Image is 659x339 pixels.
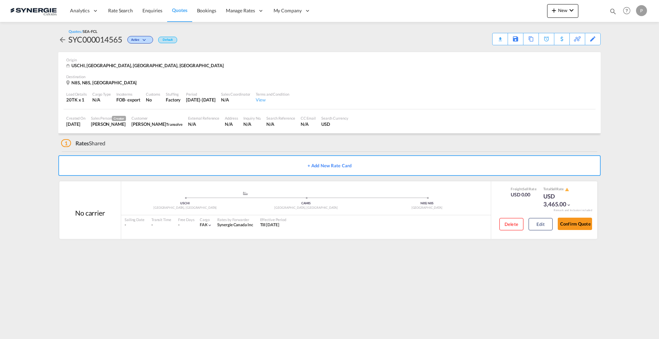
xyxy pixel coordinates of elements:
[75,208,105,218] div: No carrier
[146,97,160,103] div: No
[301,121,316,127] div: N/A
[108,8,133,13] span: Rate Search
[543,192,578,209] div: USD 3,465.00
[426,201,427,205] span: |
[428,201,433,205] span: N8S
[548,208,597,212] div: Remark and Inclusion included
[226,7,255,14] span: Manage Rates
[66,62,226,69] div: USCHI, Chicago, IL, Americas
[66,74,593,79] div: Destination
[550,6,558,14] md-icon: icon-plus 400-fg
[178,217,195,222] div: Free Days
[256,92,289,97] div: Terms and Condition
[496,33,504,39] div: Quote PDF is not available at this time
[116,92,140,97] div: Incoterms
[112,116,126,121] span: Creator
[166,122,183,126] span: Transolve
[243,121,261,127] div: N/A
[245,206,366,210] div: [GEOGRAPHIC_DATA], [GEOGRAPHIC_DATA]
[66,116,85,121] div: Created On
[301,116,316,121] div: CC Email
[245,201,366,206] div: CAMIS
[266,116,295,121] div: Search Reference
[186,92,216,97] div: Period
[70,7,90,14] span: Analytics
[10,3,57,19] img: 1f56c880d42311ef80fc7dca854c8e59.png
[609,8,617,18] div: icon-magnify
[91,116,126,121] div: Sales Person
[58,34,68,45] div: icon-arrow-left
[125,222,144,228] div: -
[636,5,647,16] div: P
[221,97,250,103] div: N/A
[558,218,592,230] button: Confirm Quote
[621,5,636,17] div: Help
[256,97,289,103] div: View
[141,38,149,42] md-icon: icon-chevron-down
[127,36,153,44] div: Change Status Here
[496,34,504,39] md-icon: icon-download
[543,186,578,192] div: Total Rate
[158,37,177,43] div: Default
[66,80,138,86] div: N8S, N8S, Canada
[523,187,529,191] span: Sell
[609,8,617,15] md-icon: icon-magnify
[243,116,261,121] div: Inquiry No.
[547,4,578,18] button: icon-plus 400-fgNewicon-chevron-down
[565,187,569,192] md-icon: icon-alert
[125,217,144,222] div: Sailing Date
[66,92,87,97] div: Load Details
[550,8,576,13] span: New
[66,57,593,62] div: Origin
[508,33,523,45] div: Save As Template
[131,38,141,44] span: Active
[367,206,487,210] div: [GEOGRAPHIC_DATA]
[142,8,162,13] span: Enquiries
[260,222,279,228] div: Till 04 Oct 2025
[125,97,140,103] div: - export
[186,97,216,103] div: 4 Oct 2025
[131,116,183,121] div: Customer
[225,116,238,121] div: Address
[197,8,216,13] span: Bookings
[266,121,295,127] div: N/A
[241,192,250,195] md-icon: assets/icons/custom/ship-fill.svg
[420,201,427,205] span: N8S
[92,92,111,97] div: Cargo Type
[66,97,87,103] div: 20TK x 1
[151,217,171,222] div: Transit Time
[61,140,105,147] div: Shared
[260,222,279,227] span: Till [DATE]
[116,97,125,103] div: FOB
[321,121,348,127] div: USD
[274,7,302,14] span: My Company
[217,222,253,228] div: Synergie Canada Inc
[58,155,601,176] button: + Add New Rate Card
[221,92,250,97] div: Sales Coordinator
[76,140,89,146] span: Rates
[321,116,348,121] div: Search Currency
[511,191,536,198] div: USD 0.00
[566,203,571,207] md-icon: icon-chevron-down
[68,34,122,45] div: SYC000014565
[567,6,576,14] md-icon: icon-chevron-down
[122,34,155,45] div: Change Status Here
[166,97,181,103] div: Factory Stuffing
[207,223,212,228] md-icon: icon-chevron-down
[83,29,97,34] span: SEA-FCL
[172,7,187,13] span: Quotes
[188,116,219,121] div: External Reference
[146,92,160,97] div: Customs
[511,186,536,191] div: Freight Rate
[551,187,557,191] span: Sell
[66,121,85,127] div: 5 Sep 2025
[58,36,67,44] md-icon: icon-arrow-left
[91,121,126,127] div: Pablo Gomez Saldarriaga
[125,206,245,210] div: [GEOGRAPHIC_DATA], [GEOGRAPHIC_DATA]
[131,121,183,127] div: Effy Xu
[200,217,212,222] div: Cargo
[564,187,569,192] button: icon-alert
[151,222,171,228] div: -
[217,217,253,222] div: Rates by Forwarder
